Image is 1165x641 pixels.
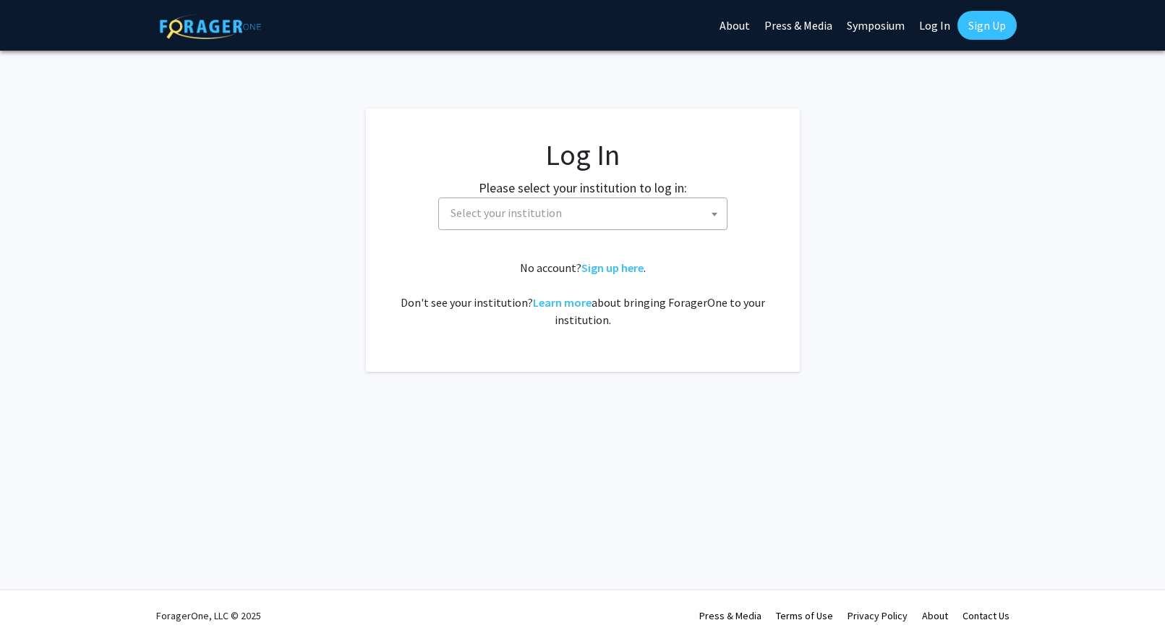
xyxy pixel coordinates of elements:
[581,260,644,275] a: Sign up here
[848,609,908,622] a: Privacy Policy
[776,609,833,622] a: Terms of Use
[445,198,727,228] span: Select your institution
[395,137,771,172] h1: Log In
[533,295,592,310] a: Learn more about bringing ForagerOne to your institution
[438,198,727,230] span: Select your institution
[156,590,261,641] div: ForagerOne, LLC © 2025
[699,609,761,622] a: Press & Media
[957,11,1017,40] a: Sign Up
[451,205,562,220] span: Select your institution
[479,178,687,198] label: Please select your institution to log in:
[395,259,771,328] div: No account? . Don't see your institution? about bringing ForagerOne to your institution.
[922,609,948,622] a: About
[160,14,261,39] img: ForagerOne Logo
[963,609,1010,622] a: Contact Us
